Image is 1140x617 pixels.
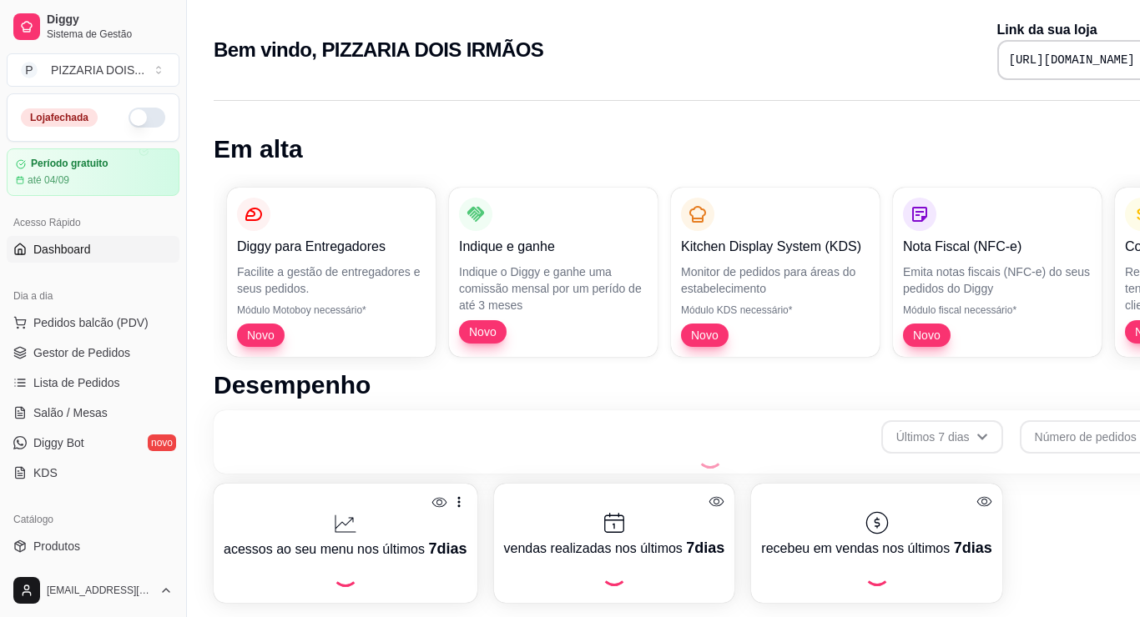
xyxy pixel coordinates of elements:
[7,236,179,263] a: Dashboard
[449,188,658,357] button: Indique e ganheIndique o Diggy e ganhe uma comissão mensal por um perído de até 3 mesesNovo
[237,303,426,317] p: Módulo Motoboy necessário*
[7,429,179,456] a: Diggy Botnovo
[51,62,144,78] div: PIZZARIA DOIS ...
[903,263,1092,297] p: Emita notas fiscais (NFC-e) do seus pedidos do Diggy
[21,62,38,78] span: P
[903,237,1092,257] p: Nota Fiscal (NFC-e)
[237,237,426,257] p: Diggy para Entregadores
[33,538,80,554] span: Produtos
[214,37,543,63] h2: Bem vindo, PIZZARIA DOIS IRMÃOS
[240,327,281,344] span: Novo
[681,263,870,297] p: Monitor de pedidos para áreas do estabelecimento
[7,533,179,559] a: Produtos
[954,539,992,556] span: 7 dias
[428,540,467,557] span: 7 dias
[33,434,84,451] span: Diggy Bot
[33,314,149,331] span: Pedidos balcão (PDV)
[7,7,179,47] a: DiggySistema de Gestão
[601,559,628,586] div: Loading
[881,420,1003,454] button: Últimos 7 dias
[7,459,179,486] a: KDS
[462,324,503,340] span: Novo
[7,369,179,396] a: Lista de Pedidos
[332,560,359,587] div: Loading
[7,339,179,366] a: Gestor de Pedidos
[903,303,1092,317] p: Módulo fiscal necessário*
[7,570,179,610] button: [EMAIL_ADDRESS][DOMAIN_NAME]
[28,173,69,187] article: até 04/09
[459,263,648,314] p: Indique o Diggy e ganhe uma comissão mensal por um perído de até 3 meses
[684,327,725,344] span: Novo
[33,344,130,361] span: Gestor de Pedidos
[893,188,1102,357] button: Nota Fiscal (NFC-e)Emita notas fiscais (NFC-e) do seus pedidos do DiggyMódulo fiscal necessário*Novo
[686,539,724,556] span: 7 dias
[7,506,179,533] div: Catálogo
[1009,52,1135,68] pre: [URL][DOMAIN_NAME]
[681,303,870,317] p: Módulo KDS necessário*
[697,442,724,469] div: Loading
[47,13,173,28] span: Diggy
[33,464,58,481] span: KDS
[504,536,725,559] p: vendas realizadas nos últimos
[7,309,179,336] button: Pedidos balcão (PDV)
[761,536,991,559] p: recebeu em vendas nos últimos
[31,158,108,170] article: Período gratuito
[7,53,179,87] button: Select a team
[227,188,436,357] button: Diggy para EntregadoresFacilite a gestão de entregadores e seus pedidos.Módulo Motoboy necessário...
[7,209,179,236] div: Acesso Rápido
[7,563,179,589] a: Complementos
[864,559,890,586] div: Loading
[21,108,98,127] div: Loja fechada
[33,374,120,391] span: Lista de Pedidos
[224,537,467,560] p: acessos ao seu menu nos últimos
[906,327,947,344] span: Novo
[681,237,870,257] p: Kitchen Display System (KDS)
[671,188,880,357] button: Kitchen Display System (KDS)Monitor de pedidos para áreas do estabelecimentoMódulo KDS necessário...
[33,241,91,258] span: Dashboard
[33,404,108,421] span: Salão / Mesas
[237,263,426,297] p: Facilite a gestão de entregadores e seus pedidos.
[7,399,179,426] a: Salão / Mesas
[47,28,173,41] span: Sistema de Gestão
[7,148,179,196] a: Período gratuitoaté 04/09
[47,584,153,597] span: [EMAIL_ADDRESS][DOMAIN_NAME]
[7,283,179,309] div: Dia a dia
[129,108,165,128] button: Alterar Status
[459,237,648,257] p: Indique e ganhe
